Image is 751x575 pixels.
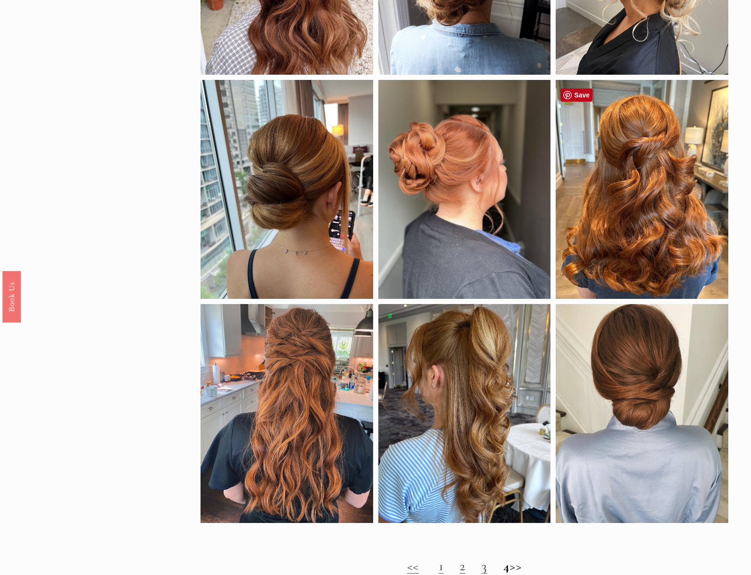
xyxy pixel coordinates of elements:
[481,558,487,574] a: 3
[2,271,21,322] a: Book Us
[201,558,729,574] h2: >>
[503,558,510,574] strong: 4
[560,88,593,102] a: Pin it!
[407,558,419,574] a: <<
[460,558,465,574] a: 2
[439,558,444,574] a: 1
